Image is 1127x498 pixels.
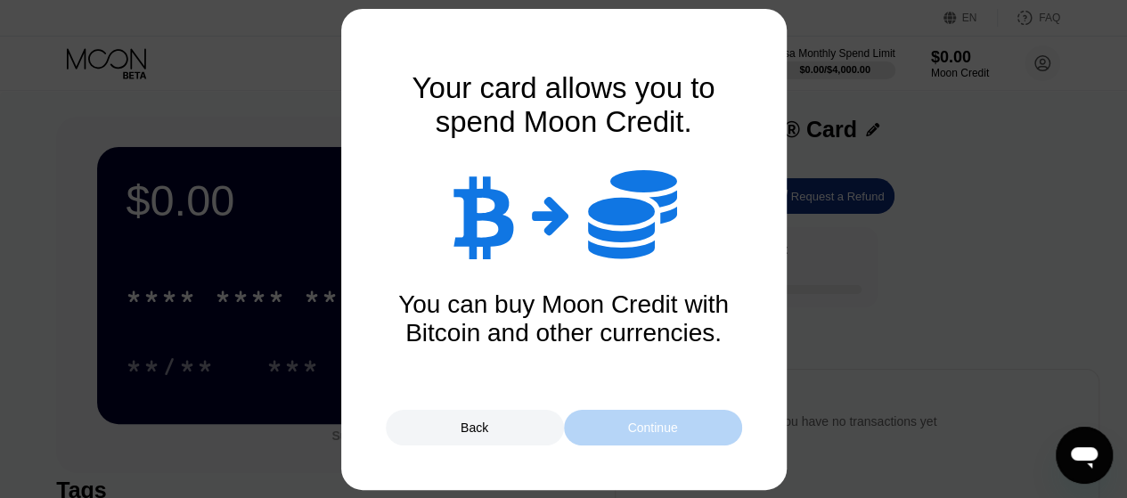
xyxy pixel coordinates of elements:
div: Your card allows you to spend Moon Credit. [386,71,742,139]
iframe: Button to launch messaging window [1056,427,1113,484]
div:  [532,192,570,237]
div:  [588,166,677,264]
div: Continue [627,420,677,435]
div: Back [461,420,488,435]
div: You can buy Moon Credit with Bitcoin and other currencies. [386,290,742,347]
div:  [451,170,514,259]
div: Back [386,410,564,445]
div: Continue [564,410,742,445]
